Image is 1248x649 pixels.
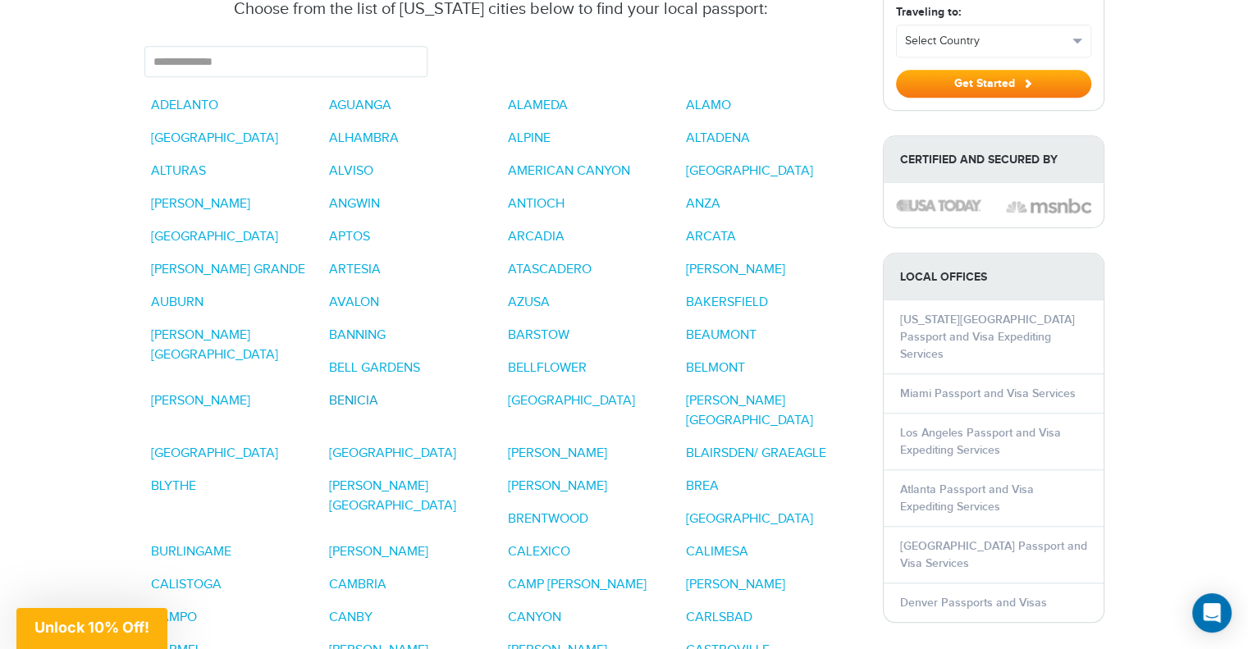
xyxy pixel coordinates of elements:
[151,130,278,146] a: [GEOGRAPHIC_DATA]
[900,596,1047,610] a: Denver Passports and Visas
[508,610,561,625] a: CANYON
[508,262,592,277] a: ATASCADERO
[329,327,386,343] a: BANNING
[329,130,399,146] a: ALHAMBRA
[686,360,745,376] a: BELMONT
[686,610,752,625] a: CARLSBAD
[151,295,203,310] a: AUBURN
[508,327,569,343] a: BARSTOW
[16,608,167,649] div: Unlock 10% Off!
[329,262,381,277] a: ARTESIA
[686,295,768,310] a: BAKERSFIELD
[329,196,380,212] a: ANGWIN
[686,511,813,527] a: [GEOGRAPHIC_DATA]
[329,446,456,461] a: [GEOGRAPHIC_DATA]
[508,196,565,212] a: ANTIOCH
[151,196,250,212] a: [PERSON_NAME]
[151,393,250,409] a: [PERSON_NAME]
[897,25,1090,57] button: Select Country
[896,3,961,21] label: Traveling to:
[900,313,1075,361] a: [US_STATE][GEOGRAPHIC_DATA] Passport and Visa Expediting Services
[900,386,1076,400] a: Miami Passport and Visa Services
[686,327,757,343] a: BEAUMONT
[34,619,149,636] span: Unlock 10% Off!
[329,544,428,560] a: [PERSON_NAME]
[151,544,231,560] a: BURLINGAME
[151,98,218,113] a: ADELANTO
[896,70,1091,98] button: Get Started
[1006,196,1091,216] img: image description
[686,478,719,494] a: BREA
[686,262,785,277] a: [PERSON_NAME]
[686,393,813,428] a: [PERSON_NAME][GEOGRAPHIC_DATA]
[329,577,386,592] a: CAMBRIA
[329,163,373,179] a: ALVISO
[508,544,570,560] a: CALEXICO
[686,577,785,592] a: [PERSON_NAME]
[1192,593,1232,633] div: Open Intercom Messenger
[151,577,222,592] a: CALISTOGA
[151,163,206,179] a: ALTURAS
[686,229,736,245] a: ARCATA
[884,136,1104,183] strong: Certified and Secured by
[329,393,378,409] a: BENICIA
[151,478,196,494] a: BLYTHE
[508,98,568,113] a: ALAMEDA
[329,229,370,245] a: APTOS
[151,610,197,625] a: CAMPO
[686,98,731,113] a: ALAMO
[508,229,565,245] a: ARCADIA
[686,196,720,212] a: ANZA
[151,262,305,277] a: [PERSON_NAME] GRANDE
[900,482,1034,514] a: Atlanta Passport and Visa Expediting Services
[508,360,587,376] a: BELLFLOWER
[151,327,278,363] a: [PERSON_NAME][GEOGRAPHIC_DATA]
[508,446,607,461] a: [PERSON_NAME]
[905,33,1067,49] span: Select Country
[508,577,647,592] a: CAMP [PERSON_NAME]
[329,360,420,376] a: BELL GARDENS
[508,511,588,527] a: BRENTWOOD
[884,254,1104,300] strong: LOCAL OFFICES
[508,295,550,310] a: AZUSA
[686,130,750,146] a: ALTADENA
[900,426,1061,457] a: Los Angeles Passport and Visa Expediting Services
[329,610,373,625] a: CANBY
[329,295,379,310] a: AVALON
[329,98,391,113] a: AGUANGA
[686,446,826,461] a: BLAIRSDEN/ GRAEAGLE
[686,544,748,560] a: CALIMESA
[508,478,607,494] a: [PERSON_NAME]
[896,199,981,211] img: image description
[508,393,635,409] a: [GEOGRAPHIC_DATA]
[900,539,1087,570] a: [GEOGRAPHIC_DATA] Passport and Visa Services
[686,163,813,179] a: [GEOGRAPHIC_DATA]
[329,478,456,514] a: [PERSON_NAME][GEOGRAPHIC_DATA]
[508,163,630,179] a: AMERICAN CANYON
[151,229,278,245] a: [GEOGRAPHIC_DATA]
[508,130,551,146] a: ALPINE
[151,446,278,461] a: [GEOGRAPHIC_DATA]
